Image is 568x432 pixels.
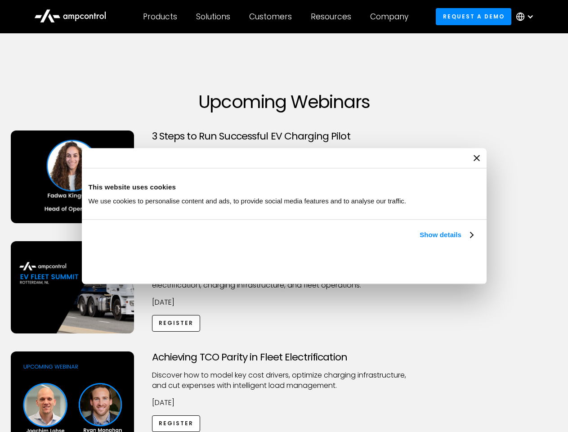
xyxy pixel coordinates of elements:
[11,91,558,112] h1: Upcoming Webinars
[152,297,416,307] p: [DATE]
[143,12,177,22] div: Products
[196,12,230,22] div: Solutions
[249,12,292,22] div: Customers
[436,8,511,25] a: Request a demo
[152,398,416,408] p: [DATE]
[89,182,480,193] div: This website uses cookies
[474,155,480,161] button: Close banner
[152,370,416,391] p: Discover how to model key cost drivers, optimize charging infrastructure, and cut expenses with i...
[311,12,351,22] div: Resources
[370,12,408,22] div: Company
[152,351,416,363] h3: Achieving TCO Parity in Fleet Electrification
[152,315,201,332] a: Register
[89,197,407,205] span: We use cookies to personalise content and ads, to provide social media features and to analyse ou...
[347,251,476,277] button: Okay
[420,229,473,240] a: Show details
[152,130,416,142] h3: 3 Steps to Run Successful EV Charging Pilot
[152,415,201,432] a: Register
